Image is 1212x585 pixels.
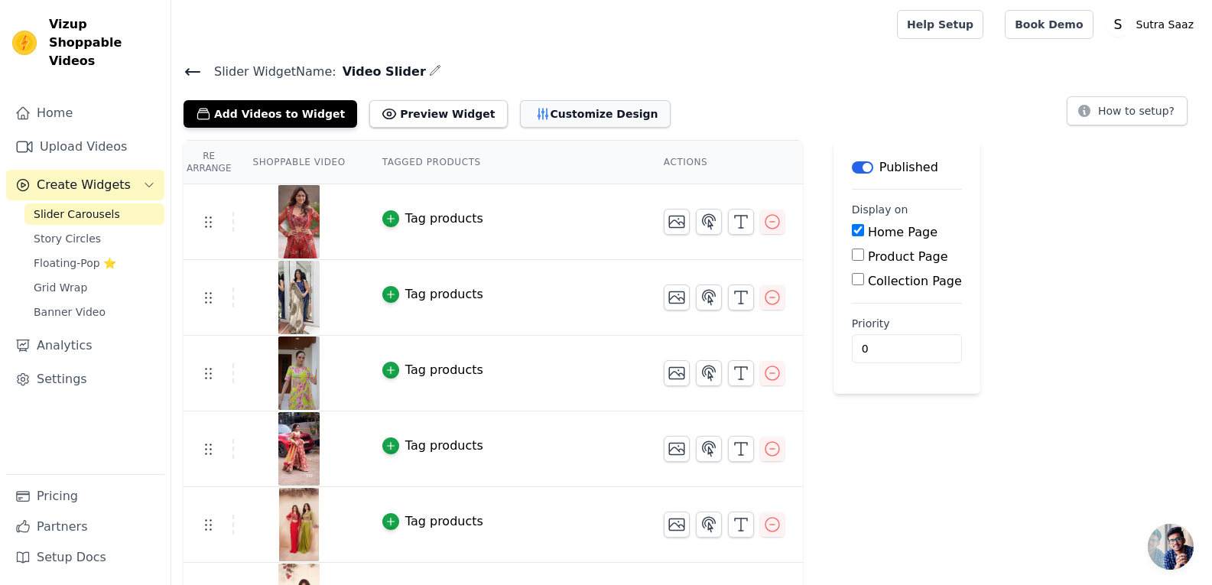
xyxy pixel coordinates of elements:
a: Story Circles [24,228,164,249]
button: Create Widgets [6,170,164,200]
p: Published [879,158,938,177]
text: S [1113,17,1122,32]
a: Pricing [6,481,164,512]
button: Tag products [382,210,483,228]
a: Banner Video [24,301,164,323]
a: Help Setup [897,10,983,39]
a: Floating-Pop ⭐ [24,252,164,274]
span: Vizup Shoppable Videos [49,15,158,70]
div: Tag products [405,361,483,379]
button: Tag products [382,361,483,379]
button: S Sutra Saaz [1106,11,1200,38]
button: Change Thumbnail [664,436,690,462]
span: Grid Wrap [34,280,87,295]
button: Change Thumbnail [664,284,690,310]
label: Priority [852,316,962,331]
span: Story Circles [34,231,101,246]
button: Customize Design [520,100,671,128]
span: Floating-Pop ⭐ [34,255,116,271]
a: Upload Videos [6,132,164,162]
a: Book Demo [1005,10,1093,39]
img: vizup-images-34a2.png [278,488,320,561]
legend: Display on [852,202,908,217]
img: vizup-images-bc38.png [278,336,320,410]
div: Tag products [405,437,483,455]
button: Change Thumbnail [664,512,690,538]
th: Actions [645,141,803,184]
p: Sutra Saaz [1130,11,1200,38]
button: Tag products [382,512,483,531]
button: Change Thumbnail [664,209,690,235]
span: Video Slider [336,63,426,81]
span: Slider Widget Name: [202,63,336,81]
img: vizup-images-2694.png [278,412,320,486]
div: Tag products [405,210,483,228]
button: Tag products [382,437,483,455]
span: Slider Carousels [34,206,120,222]
a: Analytics [6,330,164,361]
span: Create Widgets [37,176,131,194]
a: Setup Docs [6,542,164,573]
th: Shoppable Video [234,141,363,184]
a: Home [6,98,164,128]
div: Open chat [1148,524,1194,570]
a: Slider Carousels [24,203,164,225]
button: Preview Widget [369,100,507,128]
button: Tag products [382,285,483,304]
button: Add Videos to Widget [184,100,357,128]
button: How to setup? [1067,96,1188,125]
th: Tagged Products [364,141,645,184]
div: Tag products [405,512,483,531]
a: Partners [6,512,164,542]
a: How to setup? [1067,107,1188,122]
img: Vizup [12,31,37,55]
div: Edit Name [429,61,441,82]
th: Re Arrange [184,141,234,184]
a: Settings [6,364,164,395]
a: Grid Wrap [24,277,164,298]
label: Collection Page [868,274,962,288]
div: Tag products [405,285,483,304]
span: Banner Video [34,304,106,320]
label: Home Page [868,225,937,239]
img: vizup-images-20f8.png [278,261,320,334]
img: vizup-images-5cb0.png [278,185,320,258]
label: Product Page [868,249,948,264]
button: Change Thumbnail [664,360,690,386]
